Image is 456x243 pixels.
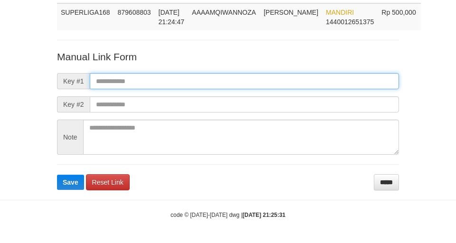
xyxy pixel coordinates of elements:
td: 879608803 [114,3,155,30]
span: Rp 500,000 [381,9,416,16]
span: Reset Link [92,178,123,186]
span: Note [57,120,83,155]
span: Save [63,178,78,186]
td: SUPERLIGA168 [57,3,114,30]
button: Save [57,175,84,190]
span: Copy 1440012651375 to clipboard [326,18,374,26]
span: [PERSON_NAME] [264,9,318,16]
span: Key #1 [57,73,90,89]
a: Reset Link [86,174,130,190]
strong: [DATE] 21:25:31 [243,212,285,218]
span: AAAAMQIWANNOZA [192,9,256,16]
small: code © [DATE]-[DATE] dwg | [171,212,285,218]
p: Manual Link Form [57,50,399,64]
span: [DATE] 21:24:47 [159,9,185,26]
span: MANDIRI [326,9,354,16]
span: Key #2 [57,96,90,112]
